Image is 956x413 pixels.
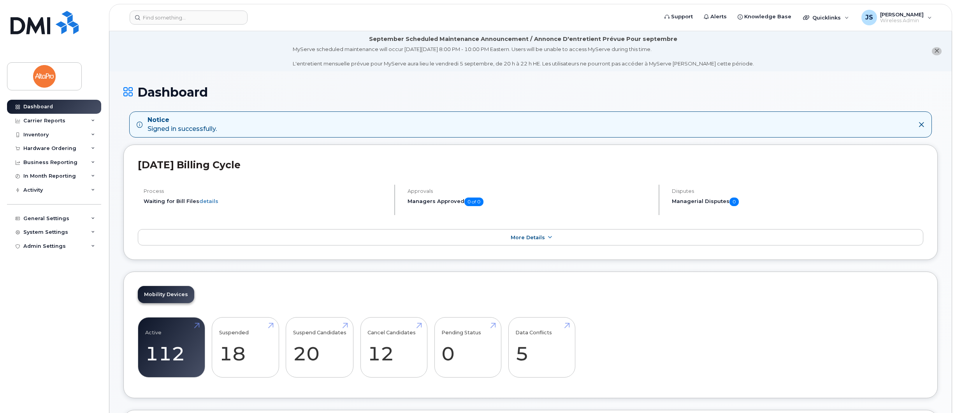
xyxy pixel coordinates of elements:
[408,188,652,194] h4: Approvals
[367,322,420,373] a: Cancel Candidates 12
[144,188,388,194] h4: Process
[511,235,545,240] span: More Details
[408,198,652,206] h5: Managers Approved
[144,198,388,205] li: Waiting for Bill Files
[932,47,942,55] button: close notification
[138,286,194,303] a: Mobility Devices
[729,198,739,206] span: 0
[293,322,346,373] a: Suspend Candidates 20
[672,198,923,206] h5: Managerial Disputes
[369,35,677,43] div: September Scheduled Maintenance Announcement / Annonce D'entretient Prévue Pour septembre
[293,46,754,67] div: MyServe scheduled maintenance will occur [DATE][DATE] 8:00 PM - 10:00 PM Eastern. Users will be u...
[672,188,923,194] h4: Disputes
[148,116,217,134] div: Signed in successfully.
[145,322,198,373] a: Active 112
[441,322,494,373] a: Pending Status 0
[219,322,272,373] a: Suspended 18
[199,198,218,204] a: details
[464,198,483,206] span: 0 of 0
[148,116,217,125] strong: Notice
[123,85,938,99] h1: Dashboard
[515,322,568,373] a: Data Conflicts 5
[138,159,923,171] h2: [DATE] Billing Cycle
